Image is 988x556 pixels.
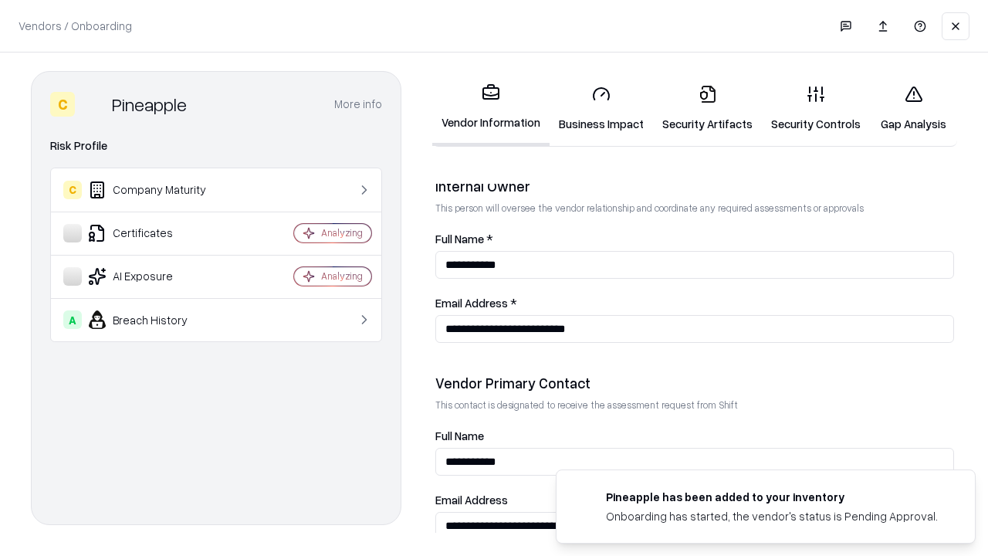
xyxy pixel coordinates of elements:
label: Full Name * [435,233,954,245]
div: Risk Profile [50,137,382,155]
p: This contact is designated to receive the assessment request from Shift [435,398,954,412]
a: Security Controls [762,73,870,144]
div: Internal Owner [435,177,954,195]
img: pineappleenergy.com [575,489,594,507]
a: Gap Analysis [870,73,957,144]
div: C [63,181,82,199]
div: Certificates [63,224,248,242]
div: Analyzing [321,226,363,239]
div: AI Exposure [63,267,248,286]
label: Email Address * [435,297,954,309]
div: Breach History [63,310,248,329]
button: More info [334,90,382,118]
div: Pineapple has been added to your inventory [606,489,938,505]
div: Analyzing [321,270,363,283]
label: Email Address [435,494,954,506]
a: Business Impact [550,73,653,144]
div: Onboarding has started, the vendor's status is Pending Approval. [606,508,938,524]
div: C [50,92,75,117]
div: Company Maturity [63,181,248,199]
label: Full Name [435,430,954,442]
img: Pineapple [81,92,106,117]
p: This person will oversee the vendor relationship and coordinate any required assessments or appro... [435,202,954,215]
p: Vendors / Onboarding [19,18,132,34]
a: Security Artifacts [653,73,762,144]
div: A [63,310,82,329]
div: Vendor Primary Contact [435,374,954,392]
div: Pineapple [112,92,187,117]
a: Vendor Information [432,71,550,146]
